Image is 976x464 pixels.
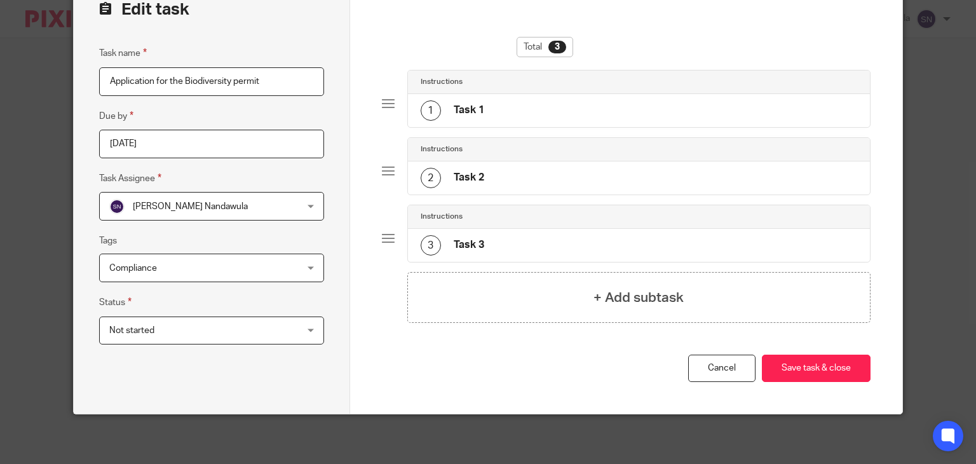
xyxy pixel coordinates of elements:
[548,41,566,53] div: 3
[454,238,484,252] h4: Task 3
[421,77,463,87] h4: Instructions
[99,295,132,310] label: Status
[109,326,154,335] span: Not started
[421,168,441,188] div: 2
[99,130,324,158] input: Pick a date
[688,355,756,382] a: Cancel
[454,171,484,184] h4: Task 2
[421,212,463,222] h4: Instructions
[99,235,117,247] label: Tags
[762,355,871,382] button: Save task & close
[421,100,441,121] div: 1
[421,144,463,154] h4: Instructions
[133,202,248,211] span: [PERSON_NAME] Nandawula
[517,37,573,57] div: Total
[99,109,133,123] label: Due by
[593,288,684,308] h4: + Add subtask
[109,199,125,214] img: svg%3E
[454,104,484,117] h4: Task 1
[109,264,157,273] span: Compliance
[421,235,441,256] div: 3
[99,46,147,60] label: Task name
[99,171,161,186] label: Task Assignee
